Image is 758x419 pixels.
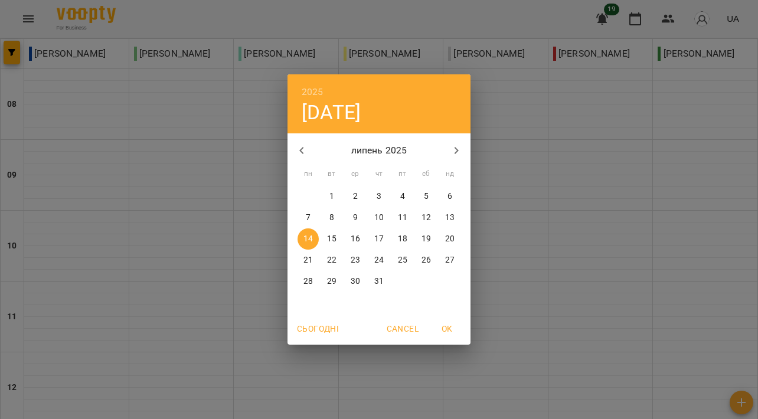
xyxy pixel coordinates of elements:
button: 16 [345,228,366,250]
p: 27 [445,254,455,266]
p: 16 [351,233,360,245]
p: 8 [329,212,334,224]
button: 30 [345,271,366,292]
p: 1 [329,191,334,202]
p: 21 [303,254,313,266]
button: 15 [321,228,342,250]
p: 10 [374,212,384,224]
p: 23 [351,254,360,266]
button: 13 [439,207,460,228]
button: 17 [368,228,390,250]
button: 14 [298,228,319,250]
p: 7 [306,212,311,224]
button: 31 [368,271,390,292]
button: 26 [416,250,437,271]
p: 31 [374,276,384,287]
button: 1 [321,186,342,207]
button: 19 [416,228,437,250]
button: 7 [298,207,319,228]
p: 2 [353,191,358,202]
p: 15 [327,233,336,245]
button: 18 [392,228,413,250]
button: 9 [345,207,366,228]
p: 20 [445,233,455,245]
button: 5 [416,186,437,207]
span: Cancel [387,322,419,336]
span: ср [345,168,366,180]
p: 4 [400,191,405,202]
p: 24 [374,254,384,266]
button: 2 [345,186,366,207]
button: 21 [298,250,319,271]
button: 27 [439,250,460,271]
button: 23 [345,250,366,271]
p: 19 [422,233,431,245]
button: 2025 [302,84,324,100]
span: сб [416,168,437,180]
button: Сьогодні [292,318,344,339]
button: 22 [321,250,342,271]
p: 30 [351,276,360,287]
button: 10 [368,207,390,228]
button: 8 [321,207,342,228]
button: 25 [392,250,413,271]
p: липень 2025 [316,143,443,158]
p: 12 [422,212,431,224]
p: 9 [353,212,358,224]
span: нд [439,168,460,180]
p: 17 [374,233,384,245]
p: 6 [447,191,452,202]
p: 25 [398,254,407,266]
button: 28 [298,271,319,292]
button: 11 [392,207,413,228]
span: пн [298,168,319,180]
button: 4 [392,186,413,207]
p: 26 [422,254,431,266]
button: 24 [368,250,390,271]
span: вт [321,168,342,180]
span: чт [368,168,390,180]
button: 20 [439,228,460,250]
span: OK [433,322,461,336]
button: OK [428,318,466,339]
button: 3 [368,186,390,207]
p: 28 [303,276,313,287]
button: 6 [439,186,460,207]
button: [DATE] [302,100,361,125]
p: 11 [398,212,407,224]
p: 5 [424,191,429,202]
p: 3 [377,191,381,202]
p: 13 [445,212,455,224]
p: 29 [327,276,336,287]
button: Cancel [382,318,423,339]
span: Сьогодні [297,322,339,336]
button: 29 [321,271,342,292]
p: 22 [327,254,336,266]
p: 18 [398,233,407,245]
p: 14 [303,233,313,245]
span: пт [392,168,413,180]
button: 12 [416,207,437,228]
